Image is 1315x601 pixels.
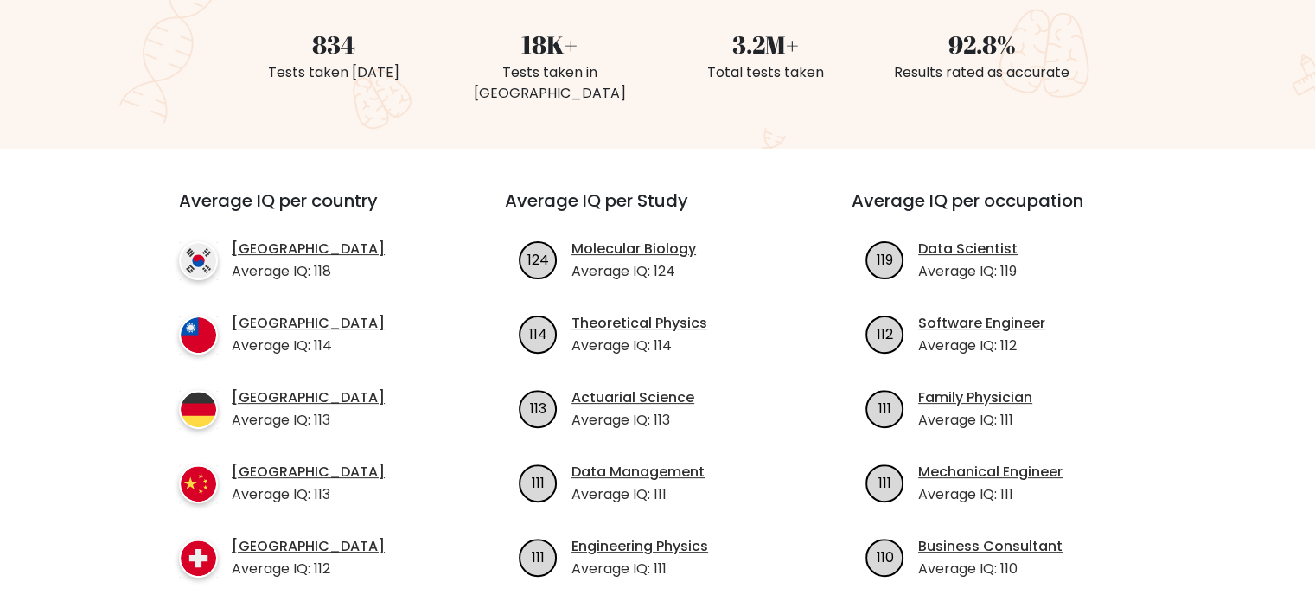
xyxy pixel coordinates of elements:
[918,462,1063,483] a: Mechanical Engineer
[918,261,1018,282] p: Average IQ: 119
[918,536,1063,557] a: Business Consultant
[918,313,1045,334] a: Software Engineer
[179,190,443,232] h3: Average IQ per country
[668,62,864,83] div: Total tests taken
[918,387,1032,408] a: Family Physician
[232,484,385,505] p: Average IQ: 113
[571,336,707,356] p: Average IQ: 114
[571,536,708,557] a: Engineering Physics
[232,387,385,408] a: [GEOGRAPHIC_DATA]
[179,464,218,503] img: country
[179,390,218,429] img: country
[529,323,547,343] text: 114
[179,241,218,280] img: country
[236,26,431,62] div: 834
[232,336,385,356] p: Average IQ: 114
[232,239,385,259] a: [GEOGRAPHIC_DATA]
[852,190,1157,232] h3: Average IQ per occupation
[918,410,1032,431] p: Average IQ: 111
[232,410,385,431] p: Average IQ: 113
[918,239,1018,259] a: Data Scientist
[532,472,545,492] text: 111
[884,62,1080,83] div: Results rated as accurate
[877,323,893,343] text: 112
[571,313,707,334] a: Theoretical Physics
[918,336,1045,356] p: Average IQ: 112
[530,398,546,418] text: 113
[918,484,1063,505] p: Average IQ: 111
[571,559,708,579] p: Average IQ: 111
[232,261,385,282] p: Average IQ: 118
[877,547,894,566] text: 110
[232,536,385,557] a: [GEOGRAPHIC_DATA]
[505,190,810,232] h3: Average IQ per Study
[232,313,385,334] a: [GEOGRAPHIC_DATA]
[571,387,694,408] a: Actuarial Science
[884,26,1080,62] div: 92.8%
[179,316,218,355] img: country
[918,559,1063,579] p: Average IQ: 110
[232,462,385,483] a: [GEOGRAPHIC_DATA]
[571,462,705,483] a: Data Management
[179,539,218,578] img: country
[571,484,705,505] p: Average IQ: 111
[532,547,545,566] text: 111
[452,62,648,104] div: Tests taken in [GEOGRAPHIC_DATA]
[236,62,431,83] div: Tests taken [DATE]
[571,239,696,259] a: Molecular Biology
[571,261,696,282] p: Average IQ: 124
[452,26,648,62] div: 18K+
[571,410,694,431] p: Average IQ: 113
[668,26,864,62] div: 3.2M+
[878,398,891,418] text: 111
[878,472,891,492] text: 111
[877,249,893,269] text: 119
[527,249,549,269] text: 124
[232,559,385,579] p: Average IQ: 112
